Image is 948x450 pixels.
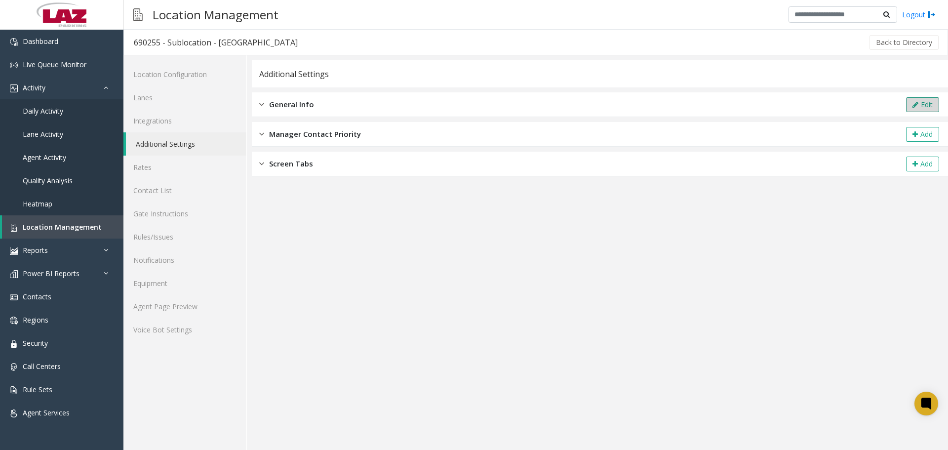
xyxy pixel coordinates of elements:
img: closed [259,158,264,169]
span: Location Management [23,222,102,232]
img: 'icon' [10,293,18,301]
a: Voice Bot Settings [123,318,246,341]
a: Logout [902,9,936,20]
a: Notifications [123,248,246,272]
img: logout [928,9,936,20]
img: closed [259,128,264,140]
img: pageIcon [133,2,143,27]
span: Heatmap [23,199,52,208]
span: Daily Activity [23,106,63,116]
span: Power BI Reports [23,269,79,278]
img: 'icon' [10,386,18,394]
span: Manager Contact Priority [269,128,361,140]
span: Live Queue Monitor [23,60,86,69]
span: Agent Activity [23,153,66,162]
span: Call Centers [23,362,61,371]
img: 'icon' [10,409,18,417]
div: 690255 - Sublocation - [GEOGRAPHIC_DATA] [134,36,298,49]
a: Gate Instructions [123,202,246,225]
span: Agent Services [23,408,70,417]
img: 'icon' [10,38,18,46]
button: Edit [906,97,939,112]
span: General Info [269,99,314,110]
a: Contact List [123,179,246,202]
img: 'icon' [10,224,18,232]
img: 'icon' [10,84,18,92]
span: Quality Analysis [23,176,73,185]
a: Additional Settings [126,132,246,156]
span: Reports [23,245,48,255]
a: Rules/Issues [123,225,246,248]
a: Location Configuration [123,63,246,86]
a: Equipment [123,272,246,295]
button: Add [906,157,939,171]
img: 'icon' [10,247,18,255]
img: 'icon' [10,317,18,325]
span: Rule Sets [23,385,52,394]
h3: Location Management [148,2,283,27]
span: Activity [23,83,45,92]
span: Security [23,338,48,348]
span: Screen Tabs [269,158,313,169]
span: Regions [23,315,48,325]
button: Back to Directory [869,35,939,50]
span: Contacts [23,292,51,301]
a: Agent Page Preview [123,295,246,318]
div: Additional Settings [259,68,329,81]
button: Add [906,127,939,142]
img: 'icon' [10,363,18,371]
a: Integrations [123,109,246,132]
img: 'icon' [10,270,18,278]
img: 'icon' [10,340,18,348]
span: Lane Activity [23,129,63,139]
a: Rates [123,156,246,179]
a: Location Management [2,215,123,239]
a: Lanes [123,86,246,109]
img: closed [259,99,264,110]
img: 'icon' [10,61,18,69]
span: Dashboard [23,37,58,46]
